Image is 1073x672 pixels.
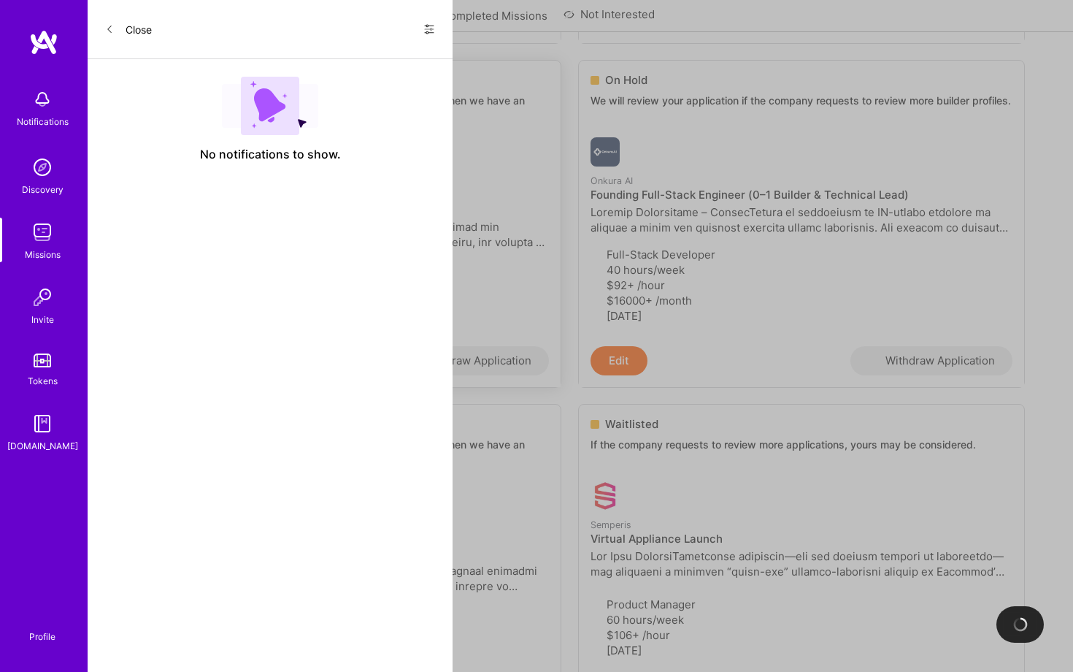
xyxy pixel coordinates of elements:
[1010,614,1031,635] img: loading
[7,438,78,454] div: [DOMAIN_NAME]
[105,18,152,41] button: Close
[200,147,341,162] span: No notifications to show.
[25,247,61,262] div: Missions
[22,182,64,197] div: Discovery
[24,614,61,643] a: Profile
[222,77,318,135] img: empty
[28,283,57,312] img: Invite
[34,354,51,367] img: tokens
[31,312,54,327] div: Invite
[28,153,57,182] img: discovery
[28,409,57,438] img: guide book
[28,85,57,114] img: bell
[29,29,58,56] img: logo
[28,218,57,247] img: teamwork
[29,629,55,643] div: Profile
[28,373,58,389] div: Tokens
[17,114,69,129] div: Notifications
